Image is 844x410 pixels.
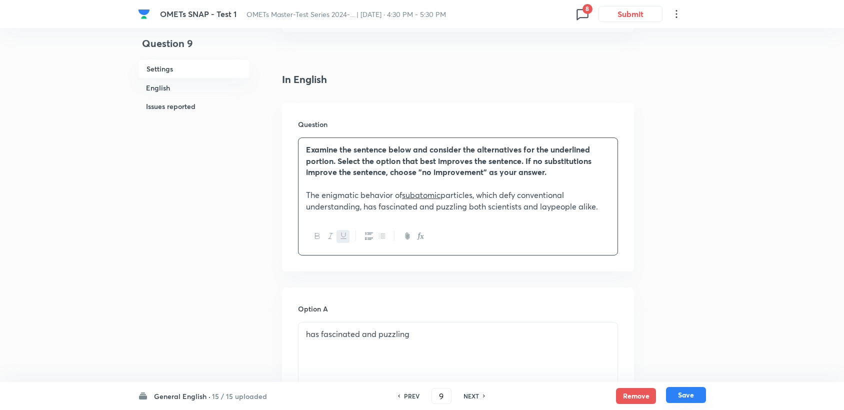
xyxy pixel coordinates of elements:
[666,387,706,403] button: Save
[306,328,610,340] p: has fascinated and puzzling
[138,97,250,115] h6: Issues reported
[138,8,152,20] a: Company Logo
[463,391,479,400] h6: NEXT
[298,303,618,314] h6: Option A
[138,36,250,59] h4: Question 9
[246,9,446,19] span: OMETs Master-Test Series 2024-... | [DATE] · 4:30 PM - 5:30 PM
[282,72,634,87] h4: In English
[306,189,610,212] p: The enigmatic behavior of particles, which defy conventional understanding, has fascinated and pu...
[160,8,236,19] span: OMETs SNAP - Test 1
[306,144,591,177] strong: Examine the sentence below and consider the alternatives for the underlined portion. Select the o...
[582,4,592,14] span: 8
[154,391,210,401] h6: General English ·
[298,119,618,129] h6: Question
[138,78,250,97] h6: English
[598,6,662,22] button: Submit
[138,8,150,20] img: Company Logo
[402,189,440,200] u: subatomic
[404,391,419,400] h6: PREV
[138,59,250,78] h6: Settings
[616,388,656,404] button: Remove
[212,391,267,401] h6: 15 / 15 uploaded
